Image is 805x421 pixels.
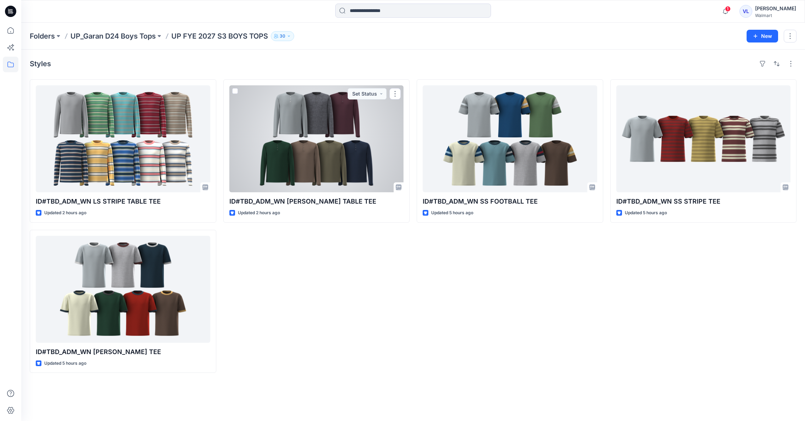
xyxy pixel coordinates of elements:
[271,31,294,41] button: 30
[171,31,268,41] p: UP FYE 2027 S3 BOYS TOPS
[229,197,404,206] p: ID#TBD_ADM_WN [PERSON_NAME] TABLE TEE
[44,209,86,217] p: Updated 2 hours ago
[423,197,597,206] p: ID#TBD_ADM_WN SS FOOTBALL TEE
[755,13,796,18] div: Walmart
[755,4,796,13] div: [PERSON_NAME]
[725,6,731,12] span: 1
[616,197,791,206] p: ID#TBD_ADM_WN SS STRIPE TEE
[238,209,280,217] p: Updated 2 hours ago
[44,360,86,367] p: Updated 5 hours ago
[36,347,210,357] p: ID#TBD_ADM_WN [PERSON_NAME] TEE
[70,31,156,41] a: UP_Garan D24 Boys Tops
[616,85,791,192] a: ID#TBD_ADM_WN SS STRIPE TEE
[36,85,210,192] a: ID#TBD_ADM_WN LS STRIPE TABLE TEE
[30,31,55,41] a: Folders
[747,30,778,42] button: New
[423,85,597,192] a: ID#TBD_ADM_WN SS FOOTBALL TEE
[740,5,752,18] div: VL
[36,197,210,206] p: ID#TBD_ADM_WN LS STRIPE TABLE TEE
[280,32,285,40] p: 30
[30,59,51,68] h4: Styles
[36,236,210,343] a: ID#TBD_ADM_WN SS RINGER TEE
[625,209,667,217] p: Updated 5 hours ago
[431,209,473,217] p: Updated 5 hours ago
[229,85,404,192] a: ID#TBD_ADM_WN LS HENLEY TABLE TEE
